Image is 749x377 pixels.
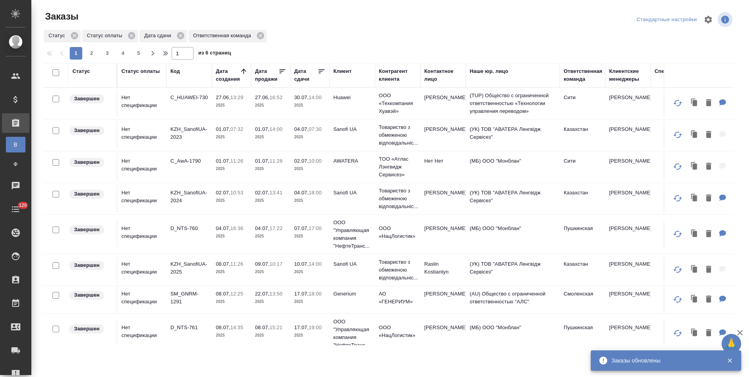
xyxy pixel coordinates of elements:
p: ООО «НацЛогистик» [379,225,416,240]
td: Нет спецификации [118,153,166,181]
button: Удалить [702,325,715,341]
td: (МБ) ООО "Монблан" [466,221,560,248]
div: Спецификация [655,67,693,75]
div: Клиентские менеджеры [609,67,647,83]
td: [PERSON_NAME] [605,185,651,212]
p: Завершен [74,158,100,166]
td: [PERSON_NAME] [605,153,651,181]
div: Наше юр. лицо [470,67,508,75]
p: 2025 [216,101,247,109]
div: split button [635,14,699,26]
p: 2025 [216,165,247,173]
button: Удалить [702,190,715,207]
p: 27.06, [216,94,230,100]
td: [PERSON_NAME] [420,185,466,212]
p: Завершен [74,226,100,234]
td: (AU) Общество с ограниченной ответственностью "АЛС" [466,286,560,314]
span: Заказы [43,10,78,23]
button: Закрыть [722,357,738,364]
p: Статус [49,32,68,40]
span: из 6 страниц [198,48,231,60]
td: [PERSON_NAME] [605,320,651,347]
td: [PERSON_NAME] [605,90,651,117]
p: 10.07, [294,261,309,267]
p: 19:00 [309,324,322,330]
button: Клонировать [687,190,702,207]
p: 22.07, [255,291,270,297]
p: KZH_SanofiUA-2024 [170,189,208,205]
p: 08.07, [255,324,270,330]
p: 2025 [294,332,326,339]
p: 2025 [255,298,286,306]
p: Товариство з обмеженою відповідальніс... [379,258,416,282]
p: ООО «НацЛогистик» [379,324,416,339]
p: ООО "Управляющая компания "НефтеТранс... [333,219,371,250]
p: Завершен [74,325,100,333]
div: Выставляет КМ при направлении счета или после выполнения всех работ/сдачи заказа клиенту. Окончат... [69,189,113,199]
p: Generium [333,290,371,298]
p: 16:52 [270,94,282,100]
span: 🙏 [725,335,738,352]
p: 2025 [216,298,247,306]
p: 10:00 [309,158,322,164]
p: Товариство з обмеженою відповідальніс... [379,187,416,210]
p: Завершен [74,291,100,299]
div: Выставляет КМ при направлении счета или после выполнения всех работ/сдачи заказа клиенту. Окончат... [69,260,113,271]
p: 18:00 [309,291,322,297]
p: 11:28 [270,158,282,164]
td: [PERSON_NAME] [420,90,466,117]
td: Нет спецификации [118,185,166,212]
button: Обновить [668,125,687,144]
p: 2025 [255,232,286,240]
button: Удалить [702,226,715,242]
div: Дата создания [216,67,240,83]
p: 2025 [294,101,326,109]
td: [PERSON_NAME] [605,286,651,314]
button: 4 [117,47,129,60]
p: Sanofi UA [333,189,371,197]
div: Выставляет КМ при направлении счета или после выполнения всех работ/сдачи заказа клиенту. Окончат... [69,125,113,136]
a: 120 [2,199,29,219]
td: Нет Нет [420,153,466,181]
p: Завершен [74,127,100,134]
div: Статус оплаты [82,30,138,42]
button: 3 [101,47,114,60]
button: 🙏 [722,334,741,353]
p: 2025 [216,197,247,205]
p: 14:00 [270,126,282,132]
p: Завершен [74,95,100,103]
p: 01.07, [255,126,270,132]
p: ООО «Техкомпания Хуавэй» [379,92,416,115]
p: 30.07, [294,94,309,100]
td: Сити [560,153,605,181]
p: Ответственная команда [193,32,254,40]
button: Клонировать [687,226,702,242]
p: 04.07, [294,190,309,196]
td: Казахстан [560,185,605,212]
div: Дата сдачи [294,67,318,83]
p: 13:50 [270,291,282,297]
span: 2 [85,49,98,57]
p: 2025 [294,133,326,141]
button: Обновить [668,157,687,176]
p: 07:30 [309,126,322,132]
p: 2025 [294,165,326,173]
button: Обновить [668,225,687,243]
p: 07.07, [294,225,309,231]
p: Huawei [333,94,371,101]
td: Пушкинская [560,221,605,248]
div: Дата сдачи [139,30,187,42]
td: Казахстан [560,121,605,149]
p: 2025 [255,332,286,339]
p: 2025 [294,197,326,205]
p: 11:26 [230,261,243,267]
p: 17:22 [270,225,282,231]
span: В [10,141,22,149]
p: TОО «Атлас Лэнгвидж Сервисез» [379,155,416,179]
div: Ответственная команда [188,30,267,42]
button: Клонировать [687,95,702,111]
button: Обновить [668,189,687,208]
p: D_NTS-760 [170,225,208,232]
p: 2025 [255,101,286,109]
td: (УК) ТОВ "АВАТЕРА Ленгвідж Сервісез" [466,121,560,149]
